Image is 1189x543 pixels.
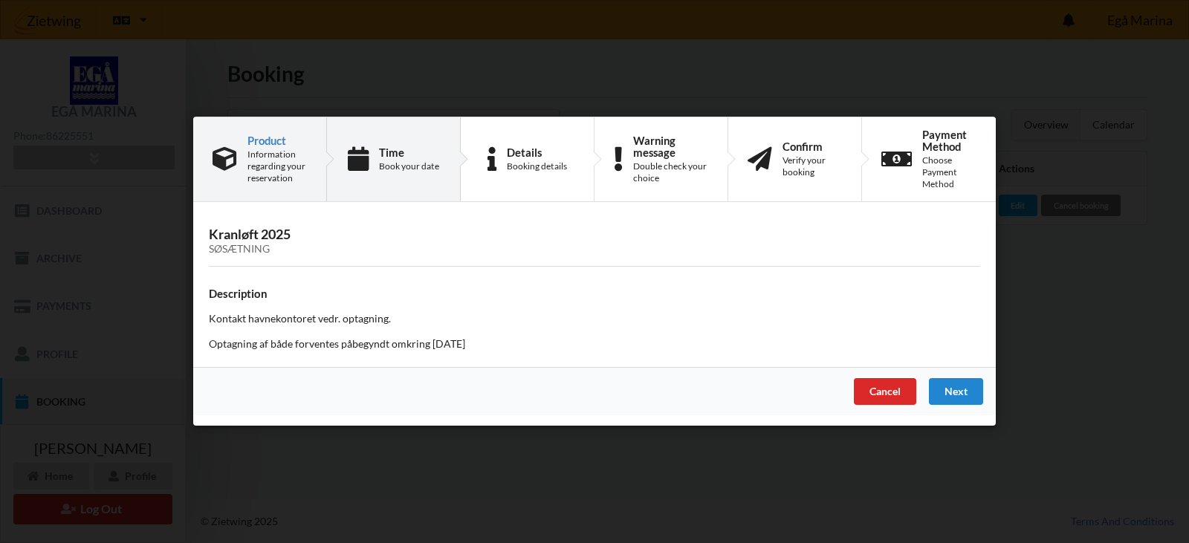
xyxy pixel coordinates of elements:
div: Warning message [633,134,708,158]
div: Double check your choice [633,160,708,184]
div: Verify your booking [783,155,842,178]
p: Optagning af både forventes påbegyndt omkring [DATE] [209,337,980,352]
div: Time [379,146,439,158]
div: Next [929,379,983,406]
div: Cancel [854,379,916,406]
div: Booking details [507,160,567,172]
div: Søsætning [209,244,980,256]
h4: Description [209,287,980,301]
div: Information regarding your reservation [247,149,307,184]
div: Payment Method [922,129,976,152]
div: Details [507,146,567,158]
h3: Kranløft 2025 [209,227,980,256]
div: Confirm [783,140,842,152]
div: Choose Payment Method [922,155,976,190]
div: Book your date [379,160,439,172]
p: Kontakt havnekontoret vedr. optagning. [209,312,980,327]
div: Product [247,134,307,146]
